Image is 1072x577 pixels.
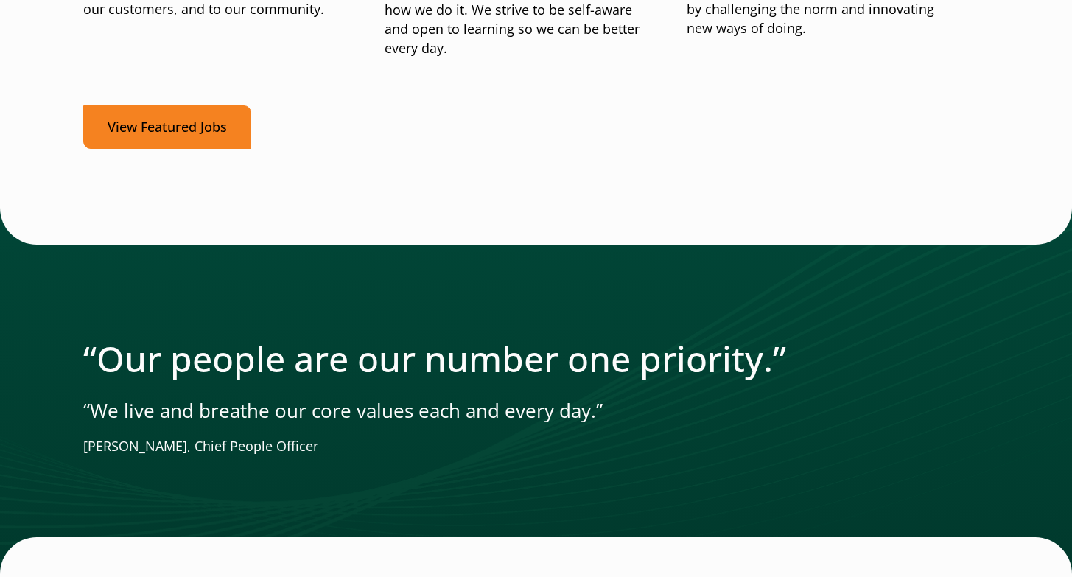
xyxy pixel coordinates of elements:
[83,105,251,149] a: View Featured Jobs
[83,338,989,380] h2: “Our people are our number one priority.”
[83,397,989,424] p: “We live and breathe our core values each and every day.”
[83,437,989,456] p: [PERSON_NAME], Chief People Officer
